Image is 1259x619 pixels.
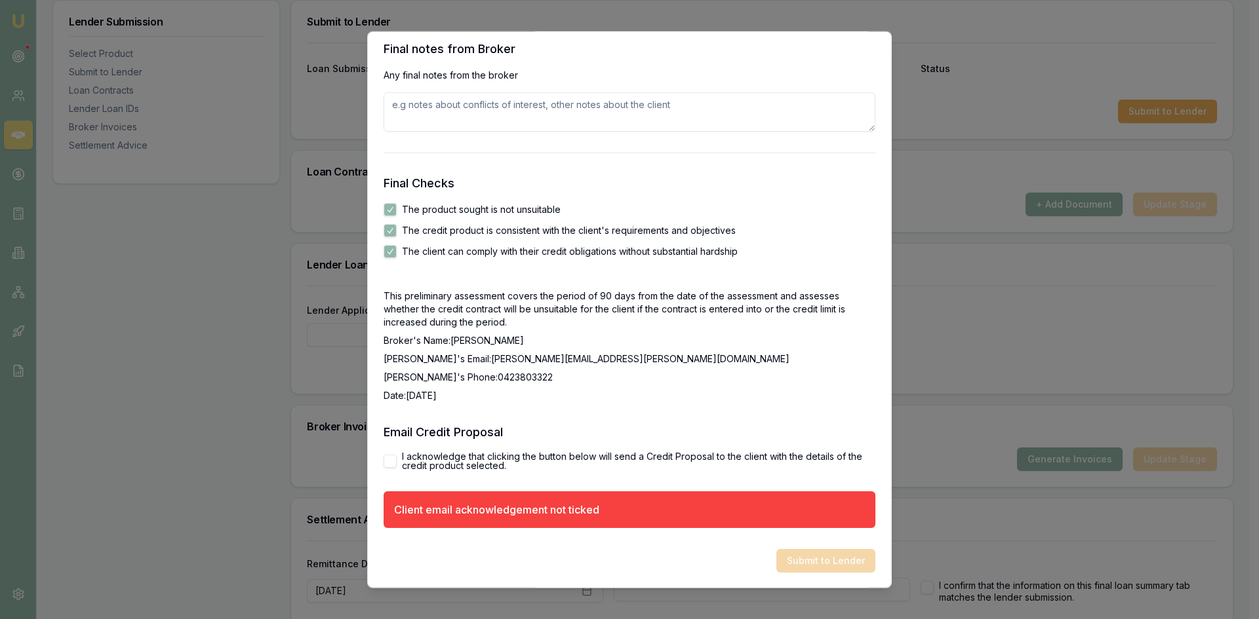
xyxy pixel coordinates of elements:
p: Date: [DATE] [384,388,875,402]
div: Client email acknowledgement not ticked [394,501,599,517]
p: This preliminary assessment covers the period of 90 days from the date of the assessment and asse... [384,289,875,328]
h3: Final Checks [384,174,875,192]
p: Broker's Name: [PERSON_NAME] [384,333,875,347]
h3: Final notes from Broker [384,39,875,58]
label: I acknowledge that clicking the button below will send a Credit Proposal to the client with the d... [402,451,875,470]
label: The product sought is not unsuitable [402,204,561,214]
h3: Email Credit Proposal [384,422,875,441]
label: The credit product is consistent with the client's requirements and objectives [402,225,736,234]
p: Any final notes from the broker [384,68,875,81]
p: [PERSON_NAME]'s Phone: 0423803322 [384,370,875,383]
label: The client can comply with their credit obligations without substantial hardship [402,246,738,255]
p: [PERSON_NAME]'s Email: [PERSON_NAME][EMAIL_ADDRESS][PERSON_NAME][DOMAIN_NAME] [384,352,875,365]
